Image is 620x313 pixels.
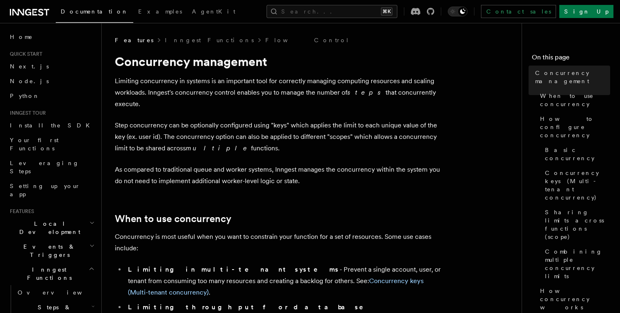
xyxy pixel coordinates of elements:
[540,92,610,108] span: When to use concurrency
[265,36,349,44] a: Flow Control
[186,144,251,152] em: multiple
[128,265,340,273] strong: Limiting in multi-tenant systems
[542,166,610,205] a: Concurrency keys (Multi-tenant concurrency)
[115,120,443,154] p: Step concurrency can be optionally configured using "keys" which applies the limit to each unique...
[7,216,96,239] button: Local Development
[10,137,59,152] span: Your first Functions
[542,244,610,284] a: Combining multiple concurrency limits
[115,36,153,44] span: Features
[545,169,610,202] span: Concurrency keys (Multi-tenant concurrency)
[7,156,96,179] a: Leveraging Steps
[545,247,610,280] span: Combining multiple concurrency limits
[7,51,42,57] span: Quick start
[115,231,443,254] p: Concurrency is most useful when you want to constrain your function for a set of resources. Some ...
[7,59,96,74] a: Next.js
[542,205,610,244] a: Sharing limits across functions (scope)
[14,285,96,300] a: Overview
[7,243,89,259] span: Events & Triggers
[545,146,610,162] span: Basic concurrency
[115,75,443,110] p: Limiting concurrency in systems is an important tool for correctly managing computing resources a...
[18,289,102,296] span: Overview
[187,2,240,22] a: AgentKit
[61,8,128,15] span: Documentation
[115,54,443,69] h1: Concurrency management
[10,183,80,197] span: Setting up your app
[7,262,96,285] button: Inngest Functions
[559,5,613,18] a: Sign Up
[267,5,397,18] button: Search...⌘K
[125,264,443,298] li: - Prevent a single account, user, or tenant from consuming too many resources and creating a back...
[7,110,46,116] span: Inngest tour
[10,33,33,41] span: Home
[535,69,610,85] span: Concurrency management
[537,88,610,111] a: When to use concurrency
[7,220,89,236] span: Local Development
[7,239,96,262] button: Events & Triggers
[540,287,610,311] span: How concurrency works
[7,133,96,156] a: Your first Functions
[56,2,133,23] a: Documentation
[481,5,556,18] a: Contact sales
[532,52,610,66] h4: On this page
[7,179,96,202] a: Setting up your app
[10,93,40,99] span: Python
[7,29,96,44] a: Home
[7,74,96,88] a: Node.js
[115,213,231,225] a: When to use concurrency
[10,160,79,175] span: Leveraging Steps
[545,208,610,241] span: Sharing limits across functions (scope)
[540,115,610,139] span: How to configure concurrency
[448,7,467,16] button: Toggle dark mode
[7,118,96,133] a: Install the SDK
[7,265,89,282] span: Inngest Functions
[138,8,182,15] span: Examples
[10,78,49,84] span: Node.js
[7,208,34,215] span: Features
[532,66,610,88] a: Concurrency management
[115,164,443,187] p: As compared to traditional queue and worker systems, Inngest manages the concurrency within the s...
[10,63,49,70] span: Next.js
[165,36,254,44] a: Inngest Functions
[537,111,610,143] a: How to configure concurrency
[542,143,610,166] a: Basic concurrency
[10,122,95,129] span: Install the SDK
[347,88,385,96] em: steps
[381,7,392,16] kbd: ⌘K
[192,8,235,15] span: AgentKit
[133,2,187,22] a: Examples
[7,88,96,103] a: Python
